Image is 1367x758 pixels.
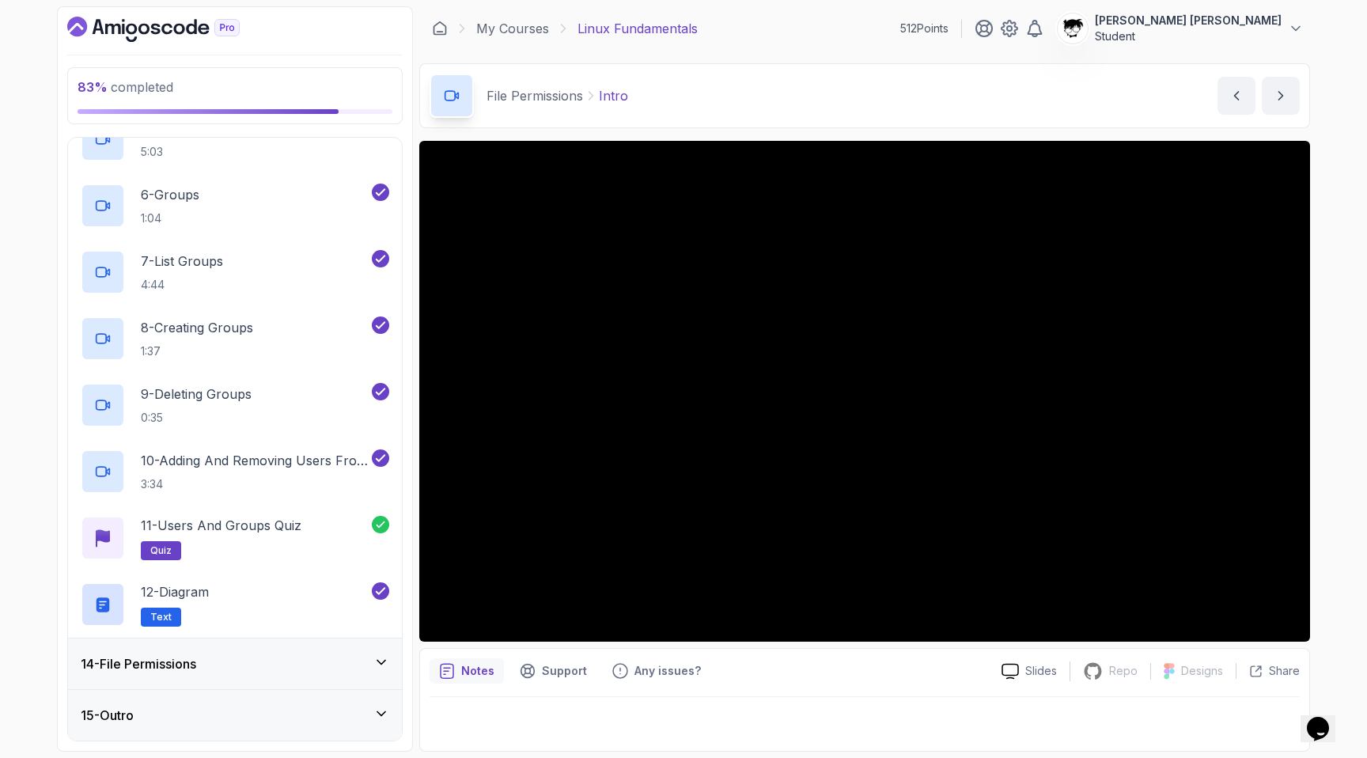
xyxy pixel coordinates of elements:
[67,17,276,42] a: Dashboard
[81,449,389,494] button: 10-Adding And Removing Users From Groups3:34
[81,316,389,361] button: 8-Creating Groups1:37
[141,516,301,535] p: 11 - Users and Groups Quiz
[141,144,334,160] p: 5:03
[1269,663,1300,679] p: Share
[81,706,134,725] h3: 15 - Outro
[141,210,199,226] p: 1:04
[141,582,209,601] p: 12 - Diagram
[78,79,173,95] span: completed
[141,385,252,404] p: 9 - Deleting Groups
[599,86,628,105] p: Intro
[430,658,504,684] button: notes button
[1217,77,1255,115] button: previous content
[1095,13,1282,28] p: [PERSON_NAME] [PERSON_NAME]
[81,582,389,627] button: 12-DiagramText
[141,277,223,293] p: 4:44
[634,663,701,679] p: Any issues?
[1058,13,1088,44] img: user profile image
[476,19,549,38] a: My Courses
[150,611,172,623] span: Text
[603,658,710,684] button: Feedback button
[487,86,583,105] p: File Permissions
[432,21,448,36] a: Dashboard
[81,516,389,560] button: 11-Users and Groups Quizquiz
[141,410,252,426] p: 0:35
[577,19,698,38] p: Linux Fundamentals
[1025,663,1057,679] p: Slides
[419,141,1310,642] iframe: 1 - Intro-4
[1109,663,1138,679] p: Repo
[1236,663,1300,679] button: Share
[461,663,494,679] p: Notes
[141,343,253,359] p: 1:37
[1262,77,1300,115] button: next content
[81,117,389,161] button: 5-Switching Users And Sudoers5:03
[81,654,196,673] h3: 14 - File Permissions
[1301,695,1351,742] iframe: chat widget
[1057,13,1304,44] button: user profile image[PERSON_NAME] [PERSON_NAME]Student
[81,250,389,294] button: 7-List Groups4:44
[141,252,223,271] p: 7 - List Groups
[81,383,389,427] button: 9-Deleting Groups0:35
[900,21,949,36] p: 512 Points
[68,639,402,689] button: 14-File Permissions
[1095,28,1282,44] p: Student
[141,451,369,470] p: 10 - Adding And Removing Users From Groups
[141,318,253,337] p: 8 - Creating Groups
[542,663,587,679] p: Support
[78,79,108,95] span: 83 %
[510,658,596,684] button: Support button
[81,184,389,228] button: 6-Groups1:04
[150,544,172,557] span: quiz
[141,476,369,492] p: 3:34
[68,690,402,741] button: 15-Outro
[1181,663,1223,679] p: Designs
[141,185,199,204] p: 6 - Groups
[989,663,1070,680] a: Slides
